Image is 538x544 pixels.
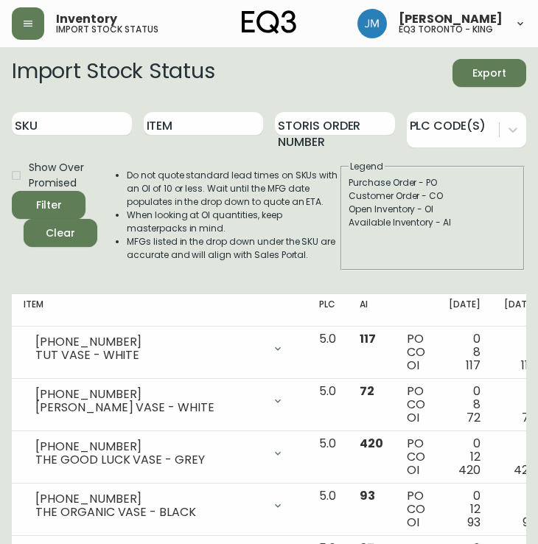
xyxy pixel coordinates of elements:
span: 72 [522,409,536,426]
h2: Import Stock Status [12,59,214,87]
span: OI [407,357,419,374]
th: AI [348,294,395,327]
div: Customer Order - CO [349,189,517,203]
span: [PERSON_NAME] [399,13,503,25]
td: 5.0 [307,327,348,379]
div: [PHONE_NUMBER] [35,440,263,453]
div: PO CO [407,332,425,372]
div: [PHONE_NUMBER]THE GOOD LUCK VASE - GREY [24,437,296,470]
div: [PERSON_NAME] VASE - WHITE [35,401,263,414]
div: 0 12 [449,489,481,529]
span: OI [407,409,419,426]
div: THE ORGANIC VASE - BLACK [35,506,263,519]
legend: Legend [349,160,385,173]
div: 0 0 [504,332,536,372]
img: logo [242,10,296,34]
span: 72 [467,409,481,426]
li: MFGs listed in the drop down under the SKU are accurate and will align with Sales Portal. [127,235,339,262]
button: Filter [12,191,85,219]
div: Filter [36,196,62,215]
div: 0 0 [504,385,536,425]
div: THE GOOD LUCK VASE - GREY [35,453,263,467]
div: [PHONE_NUMBER]THE ORGANIC VASE - BLACK [24,489,296,522]
span: Show Over Promised [29,160,85,191]
td: 5.0 [307,484,348,536]
span: 93 [467,514,481,531]
span: 420 [360,435,383,452]
th: [DATE] [437,294,492,327]
div: 0 12 [449,437,481,477]
li: When looking at OI quantities, keep masterpacks in mind. [127,209,339,235]
span: 93 [360,487,375,504]
span: Inventory [56,13,117,25]
span: 117 [521,357,536,374]
div: [PHONE_NUMBER] [35,388,263,401]
h5: eq3 toronto - king [399,25,493,34]
button: Export [453,59,526,87]
h5: import stock status [56,25,158,34]
div: [PHONE_NUMBER][PERSON_NAME] VASE - WHITE [24,385,296,417]
td: 5.0 [307,431,348,484]
div: TUT VASE - WHITE [35,349,263,362]
div: 0 0 [504,489,536,529]
div: [PHONE_NUMBER] [35,492,263,506]
span: 117 [360,330,376,347]
span: 93 [523,514,536,531]
span: 117 [466,357,481,374]
div: [PHONE_NUMBER] [35,335,263,349]
div: 0 8 [449,332,481,372]
span: Clear [35,224,85,243]
div: PO CO [407,437,425,477]
div: Purchase Order - PO [349,176,517,189]
div: 0 8 [449,385,481,425]
th: PLC [307,294,348,327]
div: Available Inventory - AI [349,216,517,229]
th: Item [12,294,307,327]
span: 420 [514,461,536,478]
span: 72 [360,383,374,400]
li: Do not quote standard lead times on SKUs with an OI of 10 or less. Wait until the MFG date popula... [127,169,339,209]
td: 5.0 [307,379,348,431]
div: Open Inventory - OI [349,203,517,216]
div: [PHONE_NUMBER]TUT VASE - WHITE [24,332,296,365]
div: PO CO [407,385,425,425]
span: OI [407,514,419,531]
img: b88646003a19a9f750de19192e969c24 [357,9,387,38]
button: Clear [24,219,97,247]
div: PO CO [407,489,425,529]
span: 420 [458,461,481,478]
span: OI [407,461,419,478]
span: Export [464,64,514,83]
div: 0 0 [504,437,536,477]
